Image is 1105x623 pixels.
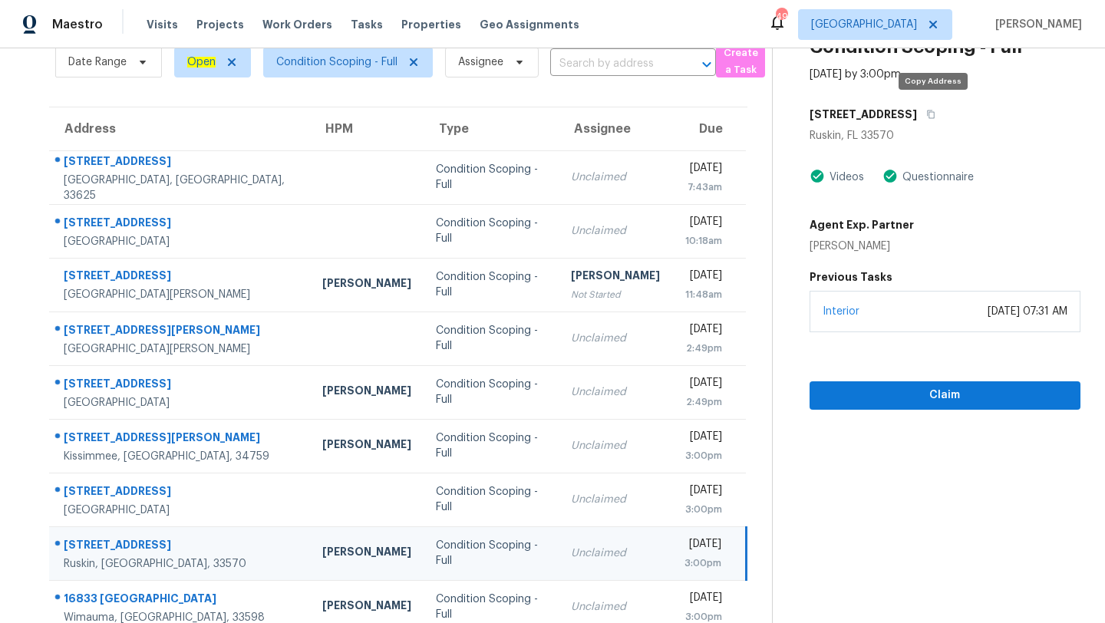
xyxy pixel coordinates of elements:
[64,287,298,302] div: [GEOGRAPHIC_DATA][PERSON_NAME]
[810,168,825,184] img: Artifact Present Icon
[684,268,723,287] div: [DATE]
[684,180,723,195] div: 7:43am
[684,448,723,463] div: 3:00pm
[716,46,765,77] button: Create a Task
[64,376,298,395] div: [STREET_ADDRESS]
[276,54,397,70] span: Condition Scoping - Full
[810,381,1080,410] button: Claim
[351,19,383,30] span: Tasks
[424,107,558,150] th: Type
[401,17,461,32] span: Properties
[310,107,424,150] th: HPM
[64,268,298,287] div: [STREET_ADDRESS]
[825,170,864,185] div: Videos
[147,17,178,32] span: Visits
[571,492,660,507] div: Unclaimed
[684,536,721,555] div: [DATE]
[724,44,757,80] span: Create a Task
[52,17,103,32] span: Maestro
[322,544,411,563] div: [PERSON_NAME]
[684,341,723,356] div: 2:49pm
[989,17,1082,32] span: [PERSON_NAME]
[776,9,787,25] div: 49
[810,67,901,82] div: [DATE] by 3:00pm
[684,555,721,571] div: 3:00pm
[64,503,298,518] div: [GEOGRAPHIC_DATA]
[823,306,859,317] a: Interior
[684,429,723,448] div: [DATE]
[684,321,723,341] div: [DATE]
[64,173,298,203] div: [GEOGRAPHIC_DATA], [GEOGRAPHIC_DATA], 33625
[571,170,660,185] div: Unclaimed
[571,384,660,400] div: Unclaimed
[64,591,298,610] div: 16833 [GEOGRAPHIC_DATA]
[322,275,411,295] div: [PERSON_NAME]
[684,590,723,609] div: [DATE]
[571,331,660,346] div: Unclaimed
[64,153,298,173] div: [STREET_ADDRESS]
[550,52,673,76] input: Search by address
[64,430,298,449] div: [STREET_ADDRESS][PERSON_NAME]
[822,386,1068,405] span: Claim
[810,39,1022,54] h2: Condition Scoping - Full
[810,239,914,254] div: [PERSON_NAME]
[64,556,298,572] div: Ruskin, [GEOGRAPHIC_DATA], 33570
[571,287,660,302] div: Not Started
[68,54,127,70] span: Date Range
[684,160,723,180] div: [DATE]
[436,323,546,354] div: Condition Scoping - Full
[64,234,298,249] div: [GEOGRAPHIC_DATA]
[571,438,660,453] div: Unclaimed
[187,57,216,68] ah_el_jm_1744035306855: Open
[571,223,660,239] div: Unclaimed
[571,268,660,287] div: [PERSON_NAME]
[436,162,546,193] div: Condition Scoping - Full
[322,383,411,402] div: [PERSON_NAME]
[436,430,546,461] div: Condition Scoping - Full
[458,54,503,70] span: Assignee
[672,107,747,150] th: Due
[684,375,723,394] div: [DATE]
[262,17,332,32] span: Work Orders
[684,214,723,233] div: [DATE]
[196,17,244,32] span: Projects
[684,233,723,249] div: 10:18am
[684,502,723,517] div: 3:00pm
[882,168,898,184] img: Artifact Present Icon
[436,216,546,246] div: Condition Scoping - Full
[64,483,298,503] div: [STREET_ADDRESS]
[436,484,546,515] div: Condition Scoping - Full
[49,107,310,150] th: Address
[64,322,298,341] div: [STREET_ADDRESS][PERSON_NAME]
[480,17,579,32] span: Geo Assignments
[810,107,917,122] h5: [STREET_ADDRESS]
[64,215,298,234] div: [STREET_ADDRESS]
[810,128,1080,143] div: Ruskin, FL 33570
[436,377,546,407] div: Condition Scoping - Full
[696,54,717,75] button: Open
[988,304,1067,319] div: [DATE] 07:31 AM
[898,170,974,185] div: Questionnaire
[810,217,914,232] h5: Agent Exp. Partner
[64,449,298,464] div: Kissimmee, [GEOGRAPHIC_DATA], 34759
[64,341,298,357] div: [GEOGRAPHIC_DATA][PERSON_NAME]
[64,537,298,556] div: [STREET_ADDRESS]
[571,546,660,561] div: Unclaimed
[811,17,917,32] span: [GEOGRAPHIC_DATA]
[559,107,672,150] th: Assignee
[436,592,546,622] div: Condition Scoping - Full
[436,538,546,569] div: Condition Scoping - Full
[322,437,411,456] div: [PERSON_NAME]
[571,599,660,615] div: Unclaimed
[684,483,723,502] div: [DATE]
[684,394,723,410] div: 2:49pm
[684,287,723,302] div: 11:48am
[64,395,298,410] div: [GEOGRAPHIC_DATA]
[436,269,546,300] div: Condition Scoping - Full
[322,598,411,617] div: [PERSON_NAME]
[810,269,1080,285] h5: Previous Tasks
